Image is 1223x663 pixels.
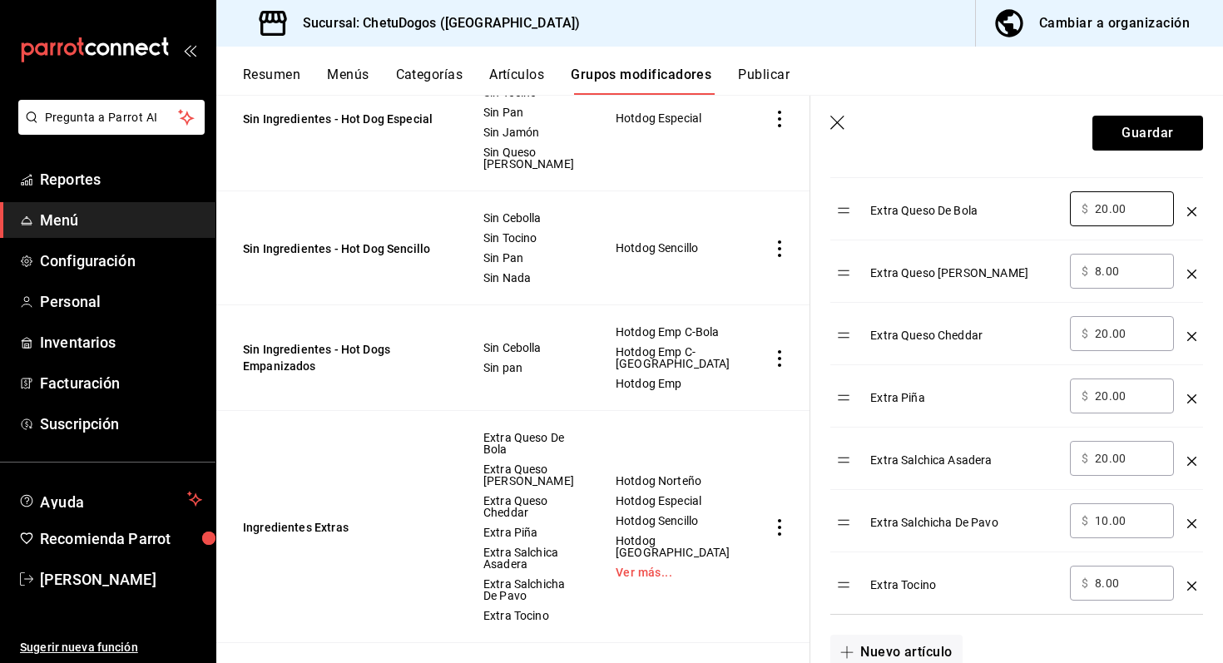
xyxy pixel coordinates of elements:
span: Ayuda [40,489,181,509]
span: Sin Pan [483,106,574,118]
div: Extra Queso De Bola [870,191,1057,219]
div: Extra Salchica Asadera [870,441,1057,468]
button: Resumen [243,67,300,95]
span: Recomienda Parrot [40,527,202,550]
span: Hotdog Especial [616,495,730,507]
span: Inventarios [40,331,202,354]
button: actions [771,240,788,257]
div: Extra Piña [870,379,1057,406]
span: Reportes [40,168,202,190]
span: Suscripción [40,413,202,435]
button: Sin Ingredientes - Hot Dog Sencillo [243,240,443,257]
button: Grupos modificadores [571,67,711,95]
span: Sin Tocino [483,232,574,244]
span: Sin Tocino [483,87,574,98]
button: Sin Ingredientes - Hot Dogs Empanizados [243,341,443,374]
span: Sin Cebolla [483,342,574,354]
span: Hotdog Emp C-Bola [616,326,730,338]
button: actions [771,519,788,536]
div: navigation tabs [243,67,1223,95]
span: $ [1082,515,1088,527]
span: $ [1082,328,1088,339]
div: Extra Salchicha De Pavo [870,503,1057,531]
button: Categorías [396,67,463,95]
span: Hotdog Sencillo [616,242,730,254]
h3: Sucursal: ChetuDogos ([GEOGRAPHIC_DATA]) [290,13,580,33]
span: Extra Queso De Bola [483,432,574,455]
button: Pregunta a Parrot AI [18,100,205,135]
span: $ [1082,390,1088,402]
span: Hotdog [GEOGRAPHIC_DATA] [616,535,730,558]
span: Extra Tocino [483,610,574,621]
a: Ver más... [616,567,730,578]
span: Extra Salchica Asadera [483,547,574,570]
span: Extra Salchicha De Pavo [483,578,574,601]
button: Publicar [738,67,790,95]
span: Hotdog Sencillo [616,515,730,527]
span: Sugerir nueva función [20,639,202,656]
span: Sin Nada [483,272,574,284]
button: actions [771,350,788,367]
button: open_drawer_menu [183,43,196,57]
span: Menú [40,209,202,231]
span: Sin pan [483,362,574,374]
span: $ [1082,453,1088,464]
span: Personal [40,290,202,313]
span: Facturación [40,372,202,394]
button: Artículos [489,67,544,95]
span: Extra Queso [PERSON_NAME] [483,463,574,487]
span: Hotdog Norteño [616,475,730,487]
span: $ [1082,203,1088,215]
span: Sin Jamón [483,126,574,138]
span: Pregunta a Parrot AI [45,109,179,126]
span: Extra Queso Cheddar [483,495,574,518]
span: Sin Pan [483,252,574,264]
button: Sin Ingredientes - Hot Dog Especial [243,111,443,127]
span: Extra Piña [483,527,574,538]
span: $ [1082,577,1088,589]
span: [PERSON_NAME] [40,568,202,591]
div: Extra Queso Cheddar [870,316,1057,344]
button: Menús [327,67,369,95]
div: Extra Tocino [870,566,1057,593]
button: Guardar [1092,116,1203,151]
button: Ingredientes Extras [243,519,443,536]
span: Sin Queso [PERSON_NAME] [483,146,574,170]
div: Cambiar a organización [1039,12,1190,35]
span: Hotdog Emp C-[GEOGRAPHIC_DATA] [616,346,730,369]
span: Hotdog Emp [616,378,730,389]
a: Pregunta a Parrot AI [12,121,205,138]
table: optionsTable [830,137,1203,614]
span: $ [1082,265,1088,277]
span: Hotdog Especial [616,112,730,124]
span: Configuración [40,250,202,272]
button: actions [771,111,788,127]
div: Extra Queso [PERSON_NAME] [870,254,1057,281]
span: Sin Cebolla [483,212,574,224]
